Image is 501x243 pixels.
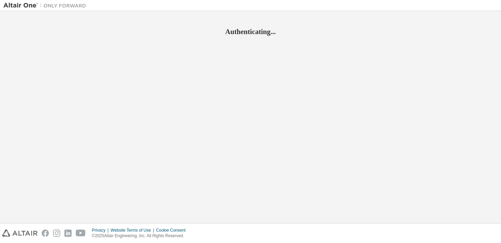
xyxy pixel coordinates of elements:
img: youtube.svg [76,230,86,237]
img: Altair One [3,2,90,9]
div: Cookie Consent [156,228,189,233]
h2: Authenticating... [3,27,498,36]
div: Privacy [92,228,111,233]
p: © 2025 Altair Engineering, Inc. All Rights Reserved. [92,233,190,239]
div: Website Terms of Use [111,228,156,233]
img: linkedin.svg [64,230,72,237]
img: altair_logo.svg [2,230,38,237]
img: instagram.svg [53,230,60,237]
img: facebook.svg [42,230,49,237]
